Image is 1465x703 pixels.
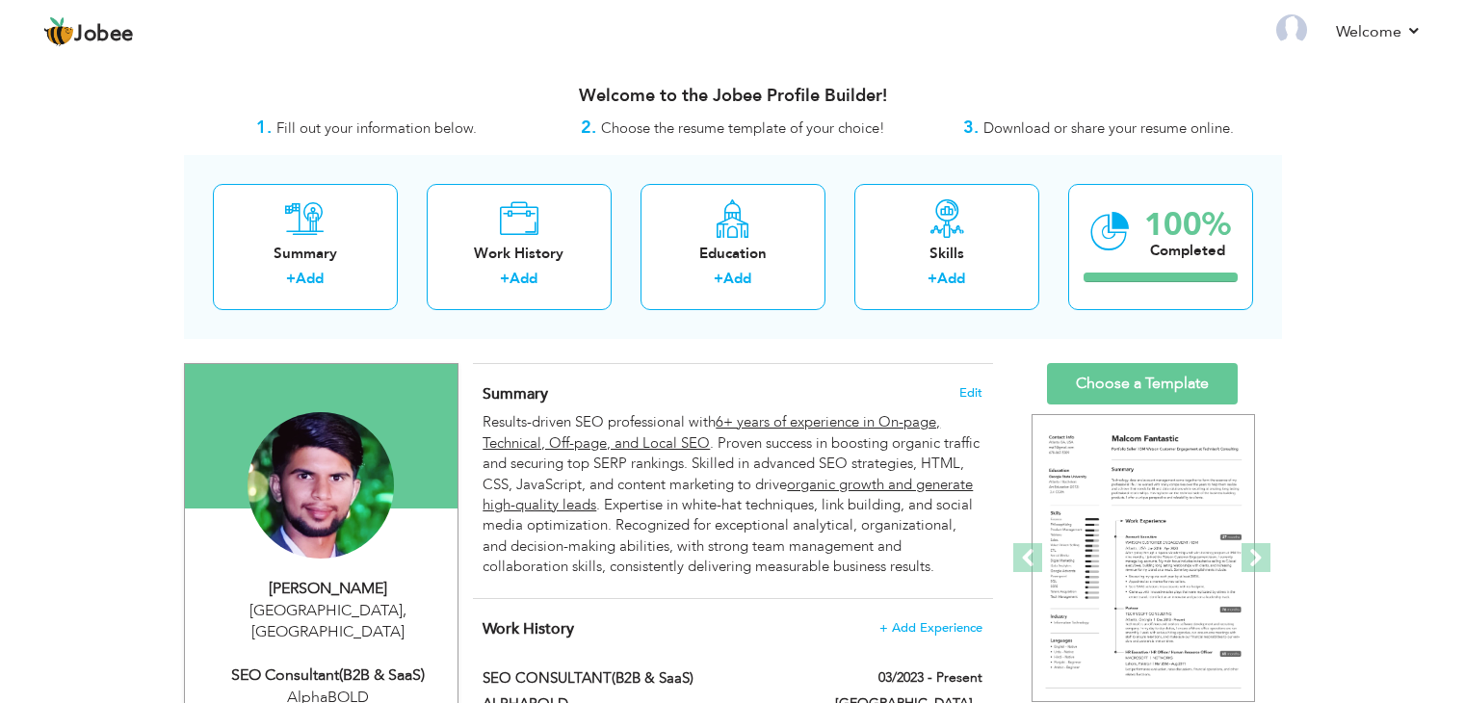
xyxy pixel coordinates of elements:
[1144,241,1231,261] div: Completed
[483,475,973,514] u: organic growth and generate high-quality leads
[959,386,982,400] span: Edit
[483,618,574,639] span: Work History
[483,383,548,404] span: Summary
[483,384,981,404] h4: Adding a summary is a quick and easy way to highlight your experience and interests.
[656,244,810,264] div: Education
[483,668,806,689] label: SEO CONSULTANT(B2B & SaaS)
[510,269,537,288] a: Add
[184,87,1282,106] h3: Welcome to the Jobee Profile Builder!
[1276,14,1307,45] img: Profile Img
[723,269,751,288] a: Add
[928,269,937,289] label: +
[403,600,406,621] span: ,
[714,269,723,289] label: +
[43,16,134,47] a: Jobee
[199,600,458,644] div: [GEOGRAPHIC_DATA] [GEOGRAPHIC_DATA]
[43,16,74,47] img: jobee.io
[483,412,940,452] u: 6+ years of experience in On-page, Technical, Off-page, and Local SEO
[74,24,134,45] span: Jobee
[1047,363,1238,404] a: Choose a Template
[483,619,981,638] h4: This helps to show the companies you have worked for.
[581,116,596,140] strong: 2.
[963,116,979,140] strong: 3.
[256,116,272,140] strong: 1.
[983,118,1234,138] span: Download or share your resume online.
[1336,20,1422,43] a: Welcome
[500,269,510,289] label: +
[276,118,477,138] span: Fill out your information below.
[296,269,324,288] a: Add
[199,664,458,687] div: SEO Consultant(B2B & SaaS)
[879,621,982,635] span: + Add Experience
[870,244,1024,264] div: Skills
[483,412,981,577] div: Results-driven SEO professional with . Proven success in boosting organic traffic and securing to...
[248,412,394,559] img: Bilal Aslam
[937,269,965,288] a: Add
[1144,209,1231,241] div: 100%
[601,118,885,138] span: Choose the resume template of your choice!
[228,244,382,264] div: Summary
[286,269,296,289] label: +
[442,244,596,264] div: Work History
[199,578,458,600] div: [PERSON_NAME]
[878,668,982,688] label: 03/2023 - Present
